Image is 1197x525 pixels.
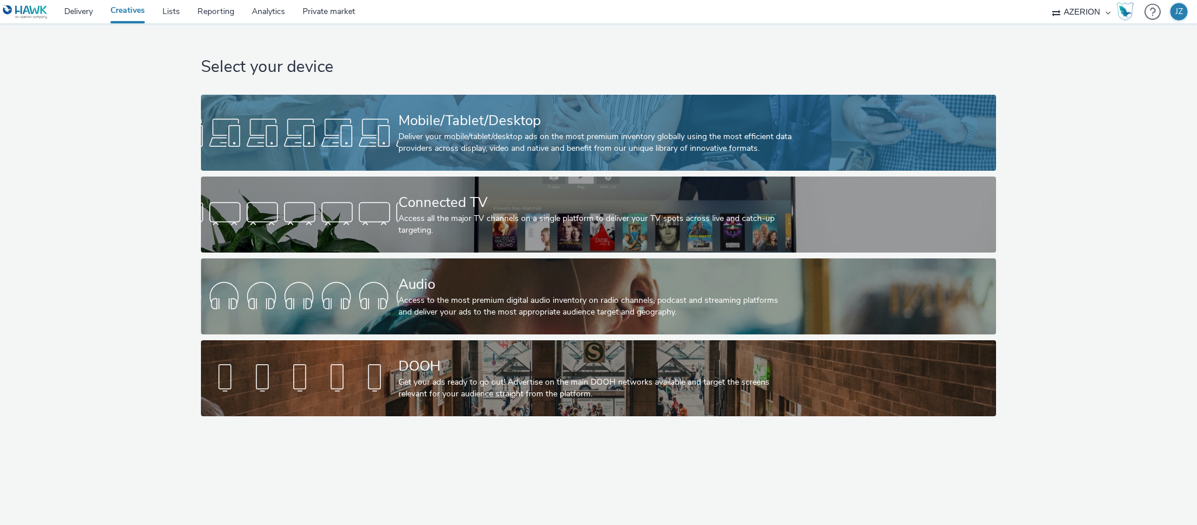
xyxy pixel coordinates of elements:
[201,56,996,78] h1: Select your device
[398,213,794,237] div: Access all the major TV channels on a single platform to deliver your TV spots across live and ca...
[398,295,794,319] div: Access to the most premium digital audio inventory on radio channels, podcast and streaming platf...
[201,258,996,334] a: AudioAccess to the most premium digital audio inventory on radio channels, podcast and streaming ...
[1116,2,1139,21] a: Hawk Academy
[1116,2,1134,21] img: Hawk Academy
[1175,3,1183,20] div: JZ
[398,377,794,400] div: Get your ads ready to go out! Advertise on the main DOOH networks available and target the screen...
[201,340,996,416] a: DOOHGet your ads ready to go out! Advertise on the main DOOH networks available and target the sc...
[398,192,794,213] div: Connected TV
[201,95,996,171] a: Mobile/Tablet/DesktopDeliver your mobile/tablet/desktop ads on the most premium inventory globall...
[398,131,794,155] div: Deliver your mobile/tablet/desktop ads on the most premium inventory globally using the most effi...
[398,356,794,377] div: DOOH
[398,274,794,295] div: Audio
[398,110,794,131] div: Mobile/Tablet/Desktop
[3,5,48,19] img: undefined Logo
[201,177,996,253] a: Connected TVAccess all the major TV channels on a single platform to deliver your TV spots across...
